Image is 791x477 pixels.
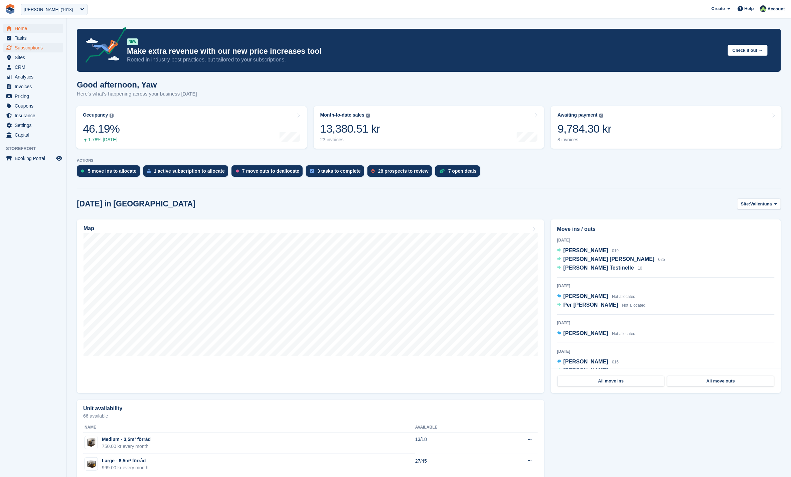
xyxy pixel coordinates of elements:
p: ACTIONS [77,158,781,163]
a: Map [77,219,544,393]
div: 23 invoices [320,137,380,143]
a: Occupancy 46.19% 1.78% [DATE] [76,106,307,149]
span: Coupons [15,101,55,111]
div: [PERSON_NAME] (1613) [24,6,73,13]
span: 016 [612,360,619,364]
img: icon-info-grey-7440780725fd019a000dd9b08b2336e03edf1995a4989e88bcd33f0948082b44.svg [110,114,114,118]
p: Rooted in industry best practices, but tailored to your subscriptions. [127,56,723,63]
div: 1.78% [DATE] [83,137,120,143]
div: 999.00 kr every month [102,464,148,471]
div: 28 prospects to review [378,168,429,174]
p: 66 available [83,414,538,418]
div: 13,380.51 kr [320,122,380,136]
h2: Move ins / outs [557,225,775,233]
span: CRM [15,62,55,72]
span: Per [PERSON_NAME] [564,302,618,308]
div: Awaiting payment [558,112,598,118]
a: menu [3,92,63,101]
span: Not allocated [612,294,635,299]
img: price-adjustments-announcement-icon-8257ccfd72463d97f412b2fc003d46551f7dbcb40ab6d574587a9cd5c0d94... [80,27,127,65]
a: All move ins [558,376,665,386]
img: prospect-51fa495bee0391a8d652442698ab0144808aea92771e9ea1ae160a38d050c398.svg [371,169,375,173]
span: 10 [638,266,642,271]
a: All move outs [667,376,774,386]
a: menu [3,62,63,72]
a: 7 open deals [435,165,483,180]
a: Preview store [55,154,63,162]
img: icon-info-grey-7440780725fd019a000dd9b08b2336e03edf1995a4989e88bcd33f0948082b44.svg [366,114,370,118]
span: [PERSON_NAME] [564,248,608,253]
div: Medium - 3,5m² förråd [102,436,151,443]
img: stora-icon-8386f47178a22dfd0bd8f6a31ec36ba5ce8667c1dd55bd0f319d3a0aa187defe.svg [5,4,15,14]
span: [PERSON_NAME] [564,293,608,299]
div: 8 invoices [558,137,611,143]
a: [PERSON_NAME] Not allocated [557,329,636,338]
span: Storefront [6,145,66,152]
span: Subscriptions [15,43,55,52]
span: Pricing [15,92,55,101]
p: Here's what's happening across your business [DATE] [77,90,197,98]
div: 750.00 kr every month [102,443,151,450]
h2: Unit availability [83,406,122,412]
a: Month-to-date sales 13,380.51 kr 23 invoices [314,106,544,149]
a: 7 move outs to deallocate [231,165,306,180]
div: [DATE] [557,283,775,289]
a: menu [3,33,63,43]
span: 019 [612,249,619,253]
a: 3 tasks to complete [306,165,367,180]
span: Create [711,5,725,12]
a: [PERSON_NAME] [PERSON_NAME] 025 [557,255,665,264]
a: menu [3,82,63,91]
div: 5 move ins to allocate [88,168,137,174]
a: menu [3,43,63,52]
a: menu [3,111,63,120]
span: Settings [15,121,55,130]
a: menu [3,101,63,111]
span: Analytics [15,72,55,82]
th: Available [415,422,491,433]
a: Awaiting payment 9,784.30 kr 8 invoices [551,106,782,149]
div: Large - 6,5m² förråd [102,457,148,464]
a: [PERSON_NAME] 83 [557,366,617,375]
a: menu [3,154,63,163]
td: 13/18 [415,433,491,454]
span: [PERSON_NAME] [564,330,608,336]
div: Occupancy [83,112,108,118]
div: [DATE] [557,320,775,326]
span: [PERSON_NAME] Testinelle [564,265,634,271]
h2: Map [84,225,94,231]
img: Yaw Boakye [760,5,767,12]
div: 7 move outs to deallocate [242,168,299,174]
div: [DATE] [557,237,775,243]
img: Prc.24.6_1%201.png [85,459,98,469]
div: 46.19% [83,122,120,136]
h1: Good afternoon, Yaw [77,80,197,89]
span: Sites [15,53,55,62]
div: 9,784.30 kr [558,122,611,136]
div: [DATE] [557,348,775,354]
a: [PERSON_NAME] Testinelle 10 [557,264,642,273]
img: deal-1b604bf984904fb50ccaf53a9ad4b4a5d6e5aea283cecdc64d6e3604feb123c2.svg [439,169,445,173]
div: 3 tasks to complete [317,168,361,174]
span: 83 [612,368,616,373]
span: Vallentuna [750,201,772,207]
span: Not allocated [622,303,646,308]
img: icon-info-grey-7440780725fd019a000dd9b08b2336e03edf1995a4989e88bcd33f0948082b44.svg [599,114,603,118]
div: 1 active subscription to allocate [154,168,225,174]
span: Insurance [15,111,55,120]
div: Month-to-date sales [320,112,364,118]
img: move_ins_to_allocate_icon-fdf77a2bb77ea45bf5b3d319d69a93e2d87916cf1d5bf7949dd705db3b84f3ca.svg [81,169,85,173]
div: NEW [127,38,138,45]
span: 025 [658,257,665,262]
span: [PERSON_NAME] [PERSON_NAME] [564,256,655,262]
a: menu [3,53,63,62]
span: Tasks [15,33,55,43]
span: Help [745,5,754,12]
button: Check it out → [728,45,768,56]
span: Home [15,24,55,33]
span: [PERSON_NAME] [564,367,608,373]
img: task-75834270c22a3079a89374b754ae025e5fb1db73e45f91037f5363f120a921f8.svg [310,169,314,173]
a: Per [PERSON_NAME] Not allocated [557,301,646,310]
a: [PERSON_NAME] 019 [557,247,619,255]
img: Prc.24.5_1%201.png [86,436,97,449]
